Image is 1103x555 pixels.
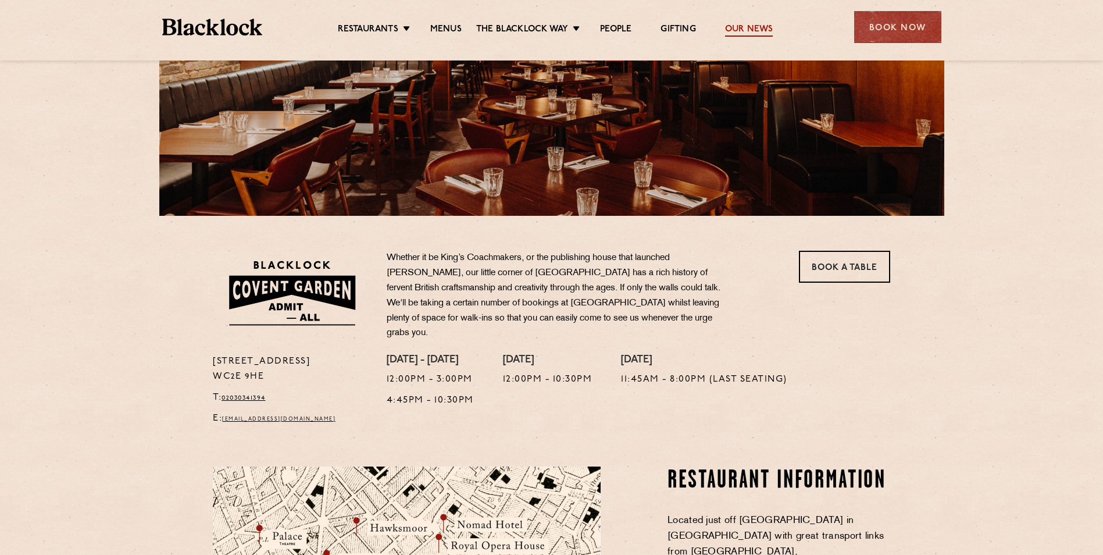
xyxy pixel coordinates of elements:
[387,354,474,367] h4: [DATE] - [DATE]
[222,417,335,422] a: [EMAIL_ADDRESS][DOMAIN_NAME]
[213,411,369,426] p: E:
[162,19,263,35] img: BL_Textured_Logo-footer-cropped.svg
[661,24,695,37] a: Gifting
[387,372,474,387] p: 12:00pm - 3:00pm
[503,372,592,387] p: 12:00pm - 10:30pm
[476,24,568,37] a: The Blacklock Way
[213,390,369,405] p: T:
[387,251,730,341] p: Whether it be King’s Coachmakers, or the publishing house that launched [PERSON_NAME], our little...
[213,251,369,335] img: BLA_1470_CoventGarden_Website_Solid.svg
[600,24,631,37] a: People
[430,24,462,37] a: Menus
[338,24,398,37] a: Restaurants
[213,354,369,385] p: [STREET_ADDRESS] WC2E 9HE
[503,354,592,367] h4: [DATE]
[799,251,890,283] a: Book a Table
[222,394,266,401] a: 02030341394
[725,24,773,37] a: Our News
[387,393,474,408] p: 4:45pm - 10:30pm
[854,11,941,43] div: Book Now
[621,354,787,367] h4: [DATE]
[621,372,787,387] p: 11:45am - 8:00pm (Last Seating)
[667,467,890,496] h2: Restaurant information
